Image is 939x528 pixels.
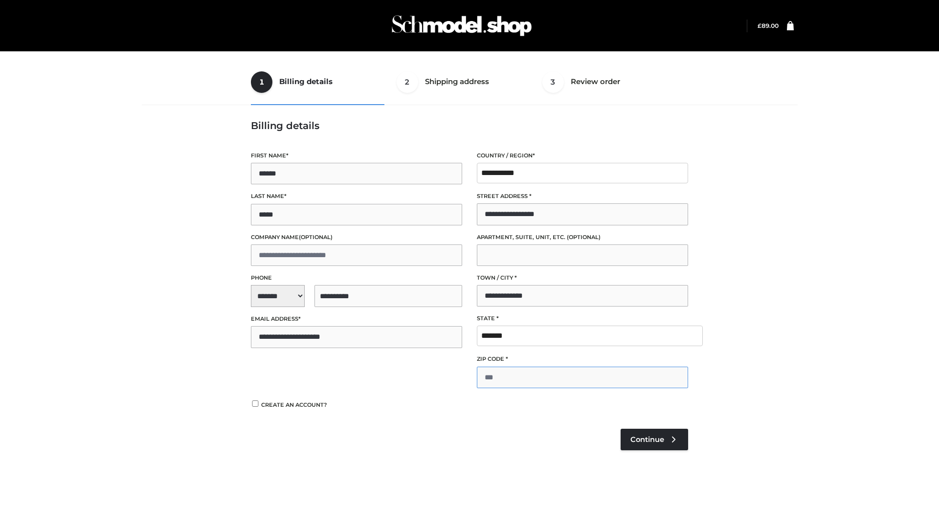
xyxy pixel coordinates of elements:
label: Last name [251,192,462,201]
a: Continue [621,429,688,450]
span: (optional) [567,234,601,241]
a: £89.00 [758,22,779,29]
span: £ [758,22,761,29]
label: State [477,314,688,323]
span: Create an account? [261,401,327,408]
label: Town / City [477,273,688,283]
input: Create an account? [251,400,260,407]
h3: Billing details [251,120,688,132]
label: First name [251,151,462,160]
label: Company name [251,233,462,242]
label: ZIP Code [477,354,688,364]
bdi: 89.00 [758,22,779,29]
img: Schmodel Admin 964 [388,6,535,45]
span: (optional) [299,234,333,241]
label: Phone [251,273,462,283]
label: Street address [477,192,688,201]
label: Country / Region [477,151,688,160]
label: Email address [251,314,462,324]
span: Continue [630,435,664,444]
label: Apartment, suite, unit, etc. [477,233,688,242]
